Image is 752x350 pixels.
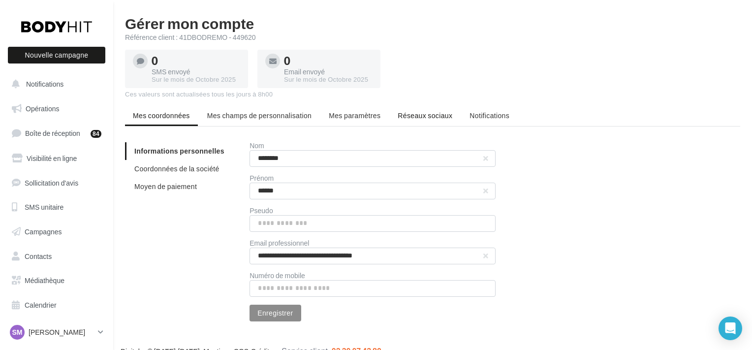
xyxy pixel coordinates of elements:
span: SMS unitaire [25,203,63,211]
a: Visibilité en ligne [6,148,107,169]
span: Moyen de paiement [134,182,197,191]
span: Médiathèque [25,276,64,285]
button: Nouvelle campagne [8,47,105,64]
div: Référence client : 41DBODREMO - 449620 [125,32,740,42]
div: Pseudo [250,207,496,214]
div: 0 [152,56,240,66]
div: 84 [91,130,101,138]
span: Notifications [26,80,63,88]
a: SM [PERSON_NAME] [8,323,105,342]
div: Email professionnel [250,240,496,247]
span: Sollicitation d'avis [25,178,78,187]
span: Coordonnées de la société [134,164,219,173]
a: SMS unitaire [6,197,107,218]
a: Contacts [6,246,107,267]
a: Médiathèque [6,270,107,291]
span: Calendrier [25,301,57,309]
div: Sur le mois de Octobre 2025 [152,75,240,84]
span: Visibilité en ligne [27,154,77,162]
h1: Gérer mon compte [125,16,740,31]
div: SMS envoyé [152,68,240,75]
div: Email envoyé [284,68,373,75]
span: Notifications [470,111,509,120]
span: SM [12,327,23,337]
span: Mes champs de personnalisation [207,111,312,120]
div: Numéro de mobile [250,272,496,279]
span: Contacts [25,252,52,260]
a: Calendrier [6,295,107,316]
a: Opérations [6,98,107,119]
div: Sur le mois de Octobre 2025 [284,75,373,84]
div: Nom [250,142,496,149]
div: Ces valeurs sont actualisées tous les jours à 8h00 [125,90,740,99]
span: Mes paramètres [329,111,380,120]
a: Boîte de réception84 [6,123,107,144]
a: Sollicitation d'avis [6,173,107,193]
span: Opérations [26,104,59,113]
button: Notifications [6,74,103,95]
span: Réseaux sociaux [398,111,452,120]
div: Prénom [250,175,496,182]
div: Open Intercom Messenger [719,317,742,340]
button: Enregistrer [250,305,301,321]
span: Boîte de réception [25,129,80,137]
div: 0 [284,56,373,66]
a: Campagnes [6,222,107,242]
p: [PERSON_NAME] [29,327,94,337]
span: Campagnes [25,227,62,236]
